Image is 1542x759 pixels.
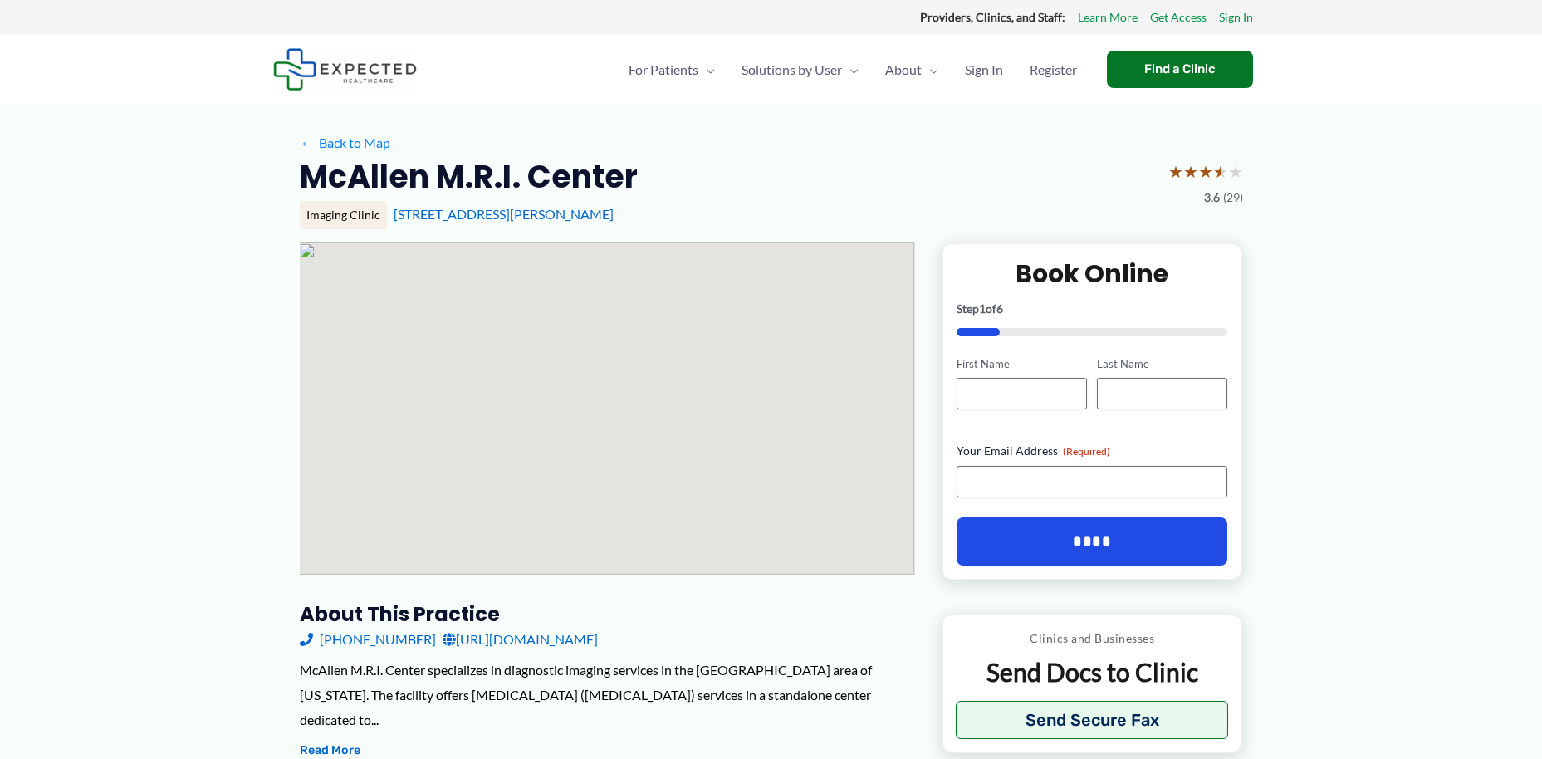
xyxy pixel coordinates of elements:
span: Solutions by User [742,41,842,99]
h3: About this practice [300,601,915,627]
a: Sign In [1219,7,1253,28]
nav: Primary Site Navigation [615,41,1090,99]
a: Sign In [952,41,1016,99]
span: For Patients [629,41,698,99]
a: Learn More [1078,7,1138,28]
span: ★ [1183,156,1198,187]
span: ★ [1228,156,1243,187]
span: Menu Toggle [698,41,715,99]
a: Solutions by UserMenu Toggle [728,41,872,99]
span: (Required) [1063,445,1110,458]
span: ← [300,135,316,150]
a: Get Access [1150,7,1207,28]
a: [URL][DOMAIN_NAME] [443,627,598,652]
h2: Book Online [957,257,1228,290]
span: ★ [1198,156,1213,187]
button: Send Secure Fax [956,701,1229,739]
p: Send Docs to Clinic [956,656,1229,688]
span: About [885,41,922,99]
a: For PatientsMenu Toggle [615,41,728,99]
h2: McAllen M.R.I. Center [300,156,638,197]
a: ←Back to Map [300,130,390,155]
p: Clinics and Businesses [956,628,1229,649]
span: 6 [996,301,1003,316]
div: McAllen M.R.I. Center specializes in diagnostic imaging services in the [GEOGRAPHIC_DATA] area of... [300,658,915,732]
p: Step of [957,303,1228,315]
a: [PHONE_NUMBER] [300,627,436,652]
span: Menu Toggle [842,41,859,99]
a: Find a Clinic [1107,51,1253,88]
span: Sign In [965,41,1003,99]
span: 1 [979,301,986,316]
label: First Name [957,356,1087,372]
span: Register [1030,41,1077,99]
span: Menu Toggle [922,41,938,99]
label: Your Email Address [957,443,1228,459]
span: (29) [1223,187,1243,208]
a: Register [1016,41,1090,99]
div: Imaging Clinic [300,201,387,229]
span: 3.6 [1204,187,1220,208]
label: Last Name [1097,356,1227,372]
span: ★ [1168,156,1183,187]
a: [STREET_ADDRESS][PERSON_NAME] [394,206,614,222]
strong: Providers, Clinics, and Staff: [920,10,1065,24]
img: Expected Healthcare Logo - side, dark font, small [273,48,417,91]
a: AboutMenu Toggle [872,41,952,99]
span: ★ [1213,156,1228,187]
